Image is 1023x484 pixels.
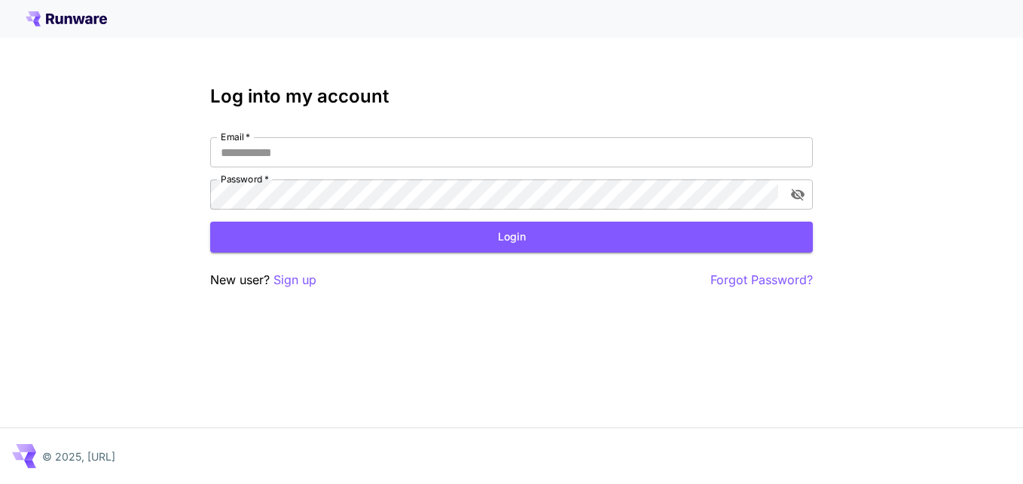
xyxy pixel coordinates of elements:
[221,173,269,185] label: Password
[42,449,115,464] p: © 2025, [URL]
[710,271,813,289] button: Forgot Password?
[210,222,813,253] button: Login
[784,181,811,208] button: toggle password visibility
[273,271,316,289] button: Sign up
[210,271,316,289] p: New user?
[221,130,250,143] label: Email
[210,86,813,107] h3: Log into my account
